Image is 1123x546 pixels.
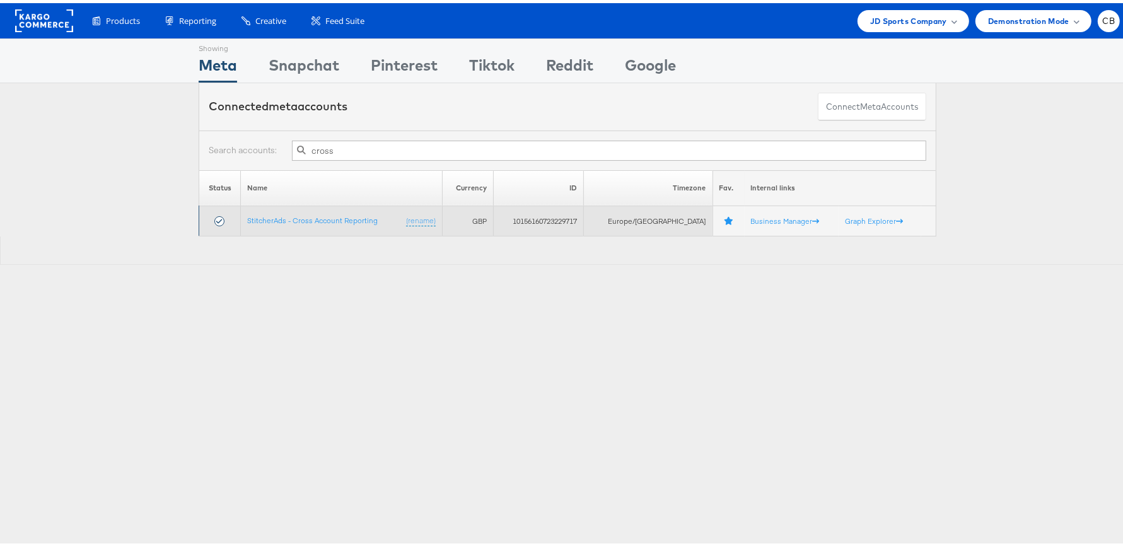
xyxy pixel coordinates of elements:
div: Showing [199,36,237,51]
th: Currency [442,167,493,203]
span: Feed Suite [325,12,364,24]
a: Graph Explorer [845,213,903,223]
span: Creative [255,12,286,24]
td: GBP [442,203,493,233]
div: Connected accounts [209,95,347,112]
a: StitcherAds - Cross Account Reporting [247,212,378,222]
a: (rename) [406,212,436,223]
div: Pinterest [371,51,438,79]
div: Reddit [546,51,593,79]
div: Snapchat [269,51,339,79]
span: meta [269,96,298,110]
span: Demonstration Mode [988,11,1069,25]
th: Timezone [584,167,713,203]
input: Filter [292,137,926,158]
td: 10156160723229717 [494,203,584,233]
span: Products [106,12,140,24]
a: Business Manager [751,213,820,223]
span: meta [860,98,881,110]
span: Reporting [179,12,216,24]
span: CB [1103,14,1115,22]
div: Google [625,51,676,79]
th: Status [199,167,241,203]
th: ID [494,167,584,203]
div: Meta [199,51,237,79]
button: ConnectmetaAccounts [818,90,926,118]
th: Name [241,167,443,203]
div: Tiktok [469,51,515,79]
span: JD Sports Company [870,11,947,25]
td: Europe/[GEOGRAPHIC_DATA] [584,203,713,233]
